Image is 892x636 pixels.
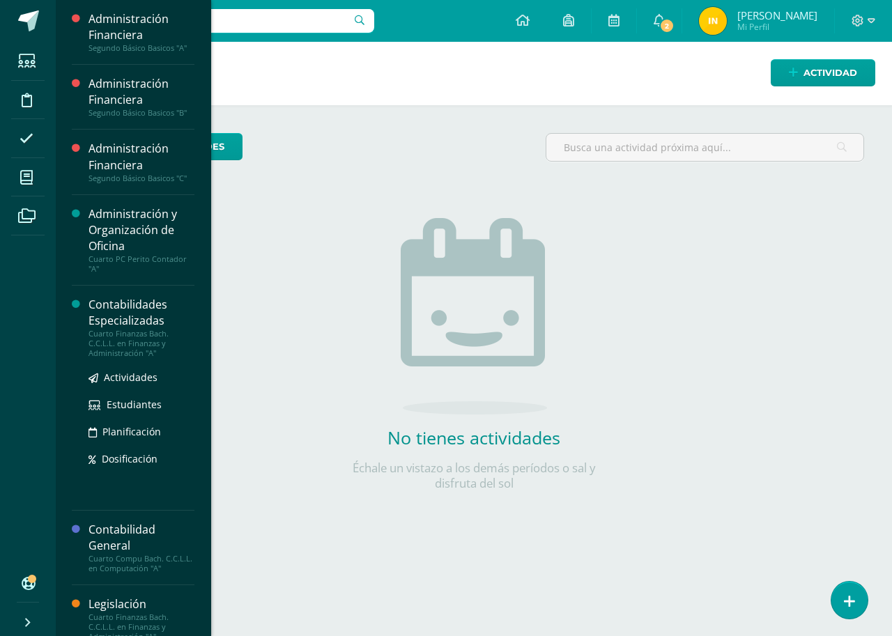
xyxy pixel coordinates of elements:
div: Segundo Básico Basicos "C" [89,173,194,183]
div: Administración Financiera [89,76,194,108]
div: Segundo Básico Basicos "A" [89,43,194,53]
div: Cuarto PC Perito Contador "A" [89,254,194,274]
img: no_activities.png [401,218,547,414]
img: 2ef4376fc20844802abc0360b59bcc94.png [699,7,727,35]
a: Administración FinancieraSegundo Básico Basicos "A" [89,11,194,53]
a: Administración FinancieraSegundo Básico Basicos "B" [89,76,194,118]
span: [PERSON_NAME] [737,8,817,22]
div: Legislación [89,596,194,612]
span: 2 [659,18,675,33]
span: Actividad [803,60,857,86]
span: Dosificación [102,452,157,465]
a: Actividades [89,369,194,385]
a: Planificación [89,424,194,440]
input: Busca un usuario... [65,9,374,33]
a: Contabilidad GeneralCuarto Compu Bach. C.C.L.L. en Computación "A" [89,522,194,573]
span: Actividades [104,371,157,384]
a: Actividad [771,59,875,86]
a: Contabilidades EspecializadasCuarto Finanzas Bach. C.C.L.L. en Finanzas y Administración "A" [89,297,194,358]
input: Busca una actividad próxima aquí... [546,134,863,161]
h1: Actividades [72,42,875,105]
span: Mi Perfil [737,21,817,33]
div: Administración Financiera [89,141,194,173]
div: Cuarto Finanzas Bach. C.C.L.L. en Finanzas y Administración "A" [89,329,194,358]
a: Administración y Organización de OficinaCuarto PC Perito Contador "A" [89,206,194,274]
div: Contabilidad General [89,522,194,554]
p: Échale un vistazo a los demás períodos o sal y disfruta del sol [334,460,613,491]
div: Contabilidades Especializadas [89,297,194,329]
span: Planificación [102,425,161,438]
div: Administración y Organización de Oficina [89,206,194,254]
div: Administración Financiera [89,11,194,43]
a: Estudiantes [89,396,194,412]
a: Administración FinancieraSegundo Básico Basicos "C" [89,141,194,183]
a: Dosificación [89,451,194,467]
div: Segundo Básico Basicos "B" [89,108,194,118]
div: Cuarto Compu Bach. C.C.L.L. en Computación "A" [89,554,194,573]
h2: No tienes actividades [334,426,613,449]
span: Estudiantes [107,398,162,411]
